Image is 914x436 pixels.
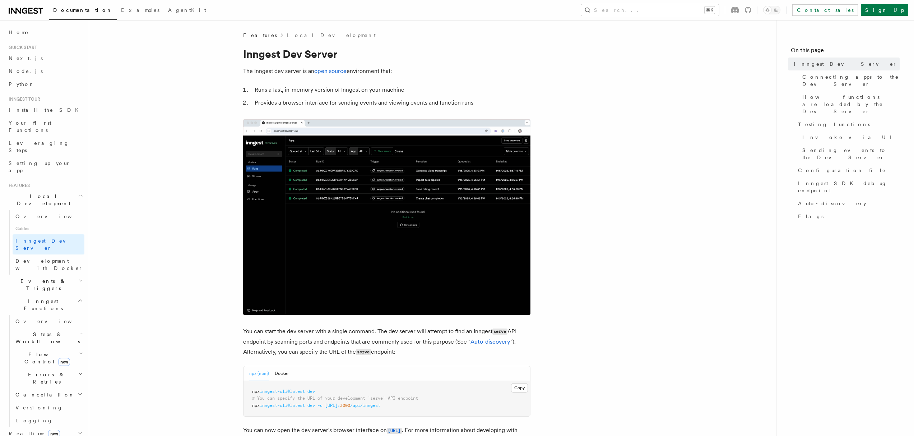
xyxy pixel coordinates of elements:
[15,238,77,251] span: Inngest Dev Server
[168,7,206,13] span: AgentKit
[6,277,78,292] span: Events & Triggers
[861,4,908,16] a: Sign Up
[9,107,83,113] span: Install the SDK
[356,349,371,355] code: serve
[9,68,43,74] span: Node.js
[9,29,29,36] span: Home
[275,366,289,381] button: Docker
[798,213,823,220] span: Flags
[6,104,84,116] a: Install the SDK
[492,329,507,335] code: serve
[705,6,715,14] kbd: ⌘K
[581,4,719,16] button: Search...⌘K
[9,55,43,61] span: Next.js
[287,32,376,39] a: Local Development
[6,96,40,102] span: Inngest tour
[15,405,63,410] span: Versioning
[13,315,84,328] a: Overview
[307,403,315,408] span: dev
[387,427,402,433] a: [URL]
[15,418,53,423] span: Logging
[792,4,858,16] a: Contact sales
[350,403,380,408] span: /api/inngest
[13,328,84,348] button: Steps & Workflows
[470,338,510,345] a: Auto-discovery
[798,200,866,207] span: Auto-discovery
[243,66,530,76] p: The Inngest dev server is an environment that:
[340,403,350,408] span: 3000
[6,193,78,207] span: Local Development
[6,295,84,315] button: Inngest Functions
[13,223,84,234] span: Guides
[6,116,84,137] a: Your first Functions
[9,120,51,133] span: Your first Functions
[9,140,69,153] span: Leveraging Steps
[325,403,340,408] span: [URL]:
[13,401,84,414] a: Versioning
[798,180,900,194] span: Inngest SDK debug endpoint
[798,167,886,174] span: Configuration file
[6,78,84,91] a: Python
[243,32,277,39] span: Features
[13,391,75,398] span: Cancellation
[15,318,89,324] span: Overview
[243,326,530,357] p: You can start the dev server with a single command. The dev server will attempt to find an Innges...
[13,351,79,365] span: Flow Control
[314,68,347,74] a: open source
[13,234,84,254] a: Inngest Dev Server
[307,389,315,394] span: dev
[13,371,78,385] span: Errors & Retries
[6,298,78,312] span: Inngest Functions
[6,275,84,295] button: Events & Triggers
[260,403,305,408] span: inngest-cli@latest
[6,183,30,188] span: Features
[252,396,418,401] span: # You can specify the URL of your development `serve` API endpoint
[798,121,870,128] span: Testing functions
[164,2,210,19] a: AgentKit
[6,190,84,210] button: Local Development
[763,6,780,14] button: Toggle dark mode
[252,403,260,408] span: npx
[243,47,530,60] h1: Inngest Dev Server
[802,73,900,88] span: Connecting apps to the Dev Server
[802,93,900,115] span: How functions are loaded by the Dev Server
[53,7,112,13] span: Documentation
[802,134,898,141] span: Invoke via UI
[802,147,900,161] span: Sending events to the Dev Server
[9,160,70,173] span: Setting up your app
[13,254,84,275] a: Development with Docker
[6,137,84,157] a: Leveraging Steps
[13,414,84,427] a: Logging
[799,70,900,91] a: Connecting apps to the Dev Server
[799,144,900,164] a: Sending events to the Dev Server
[121,7,159,13] span: Examples
[6,315,84,427] div: Inngest Functions
[6,157,84,177] a: Setting up your app
[799,91,900,118] a: How functions are loaded by the Dev Server
[58,358,70,366] span: new
[15,214,89,219] span: Overview
[795,164,900,177] a: Configuration file
[794,60,897,68] span: Inngest Dev Server
[795,118,900,131] a: Testing functions
[791,58,900,70] a: Inngest Dev Server
[9,81,35,87] span: Python
[249,366,269,381] button: npx (npm)
[13,368,84,388] button: Errors & Retries
[6,45,37,50] span: Quick start
[387,428,402,434] code: [URL]
[799,131,900,144] a: Invoke via UI
[791,46,900,58] h4: On this page
[13,331,80,345] span: Steps & Workflows
[13,210,84,223] a: Overview
[13,348,84,368] button: Flow Controlnew
[6,65,84,78] a: Node.js
[252,98,530,108] li: Provides a browser interface for sending events and viewing events and function runs
[252,85,530,95] li: Runs a fast, in-memory version of Inngest on your machine
[6,52,84,65] a: Next.js
[260,389,305,394] span: inngest-cli@latest
[795,177,900,197] a: Inngest SDK debug endpoint
[243,119,530,315] img: Dev Server Demo
[795,210,900,223] a: Flags
[795,197,900,210] a: Auto-discovery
